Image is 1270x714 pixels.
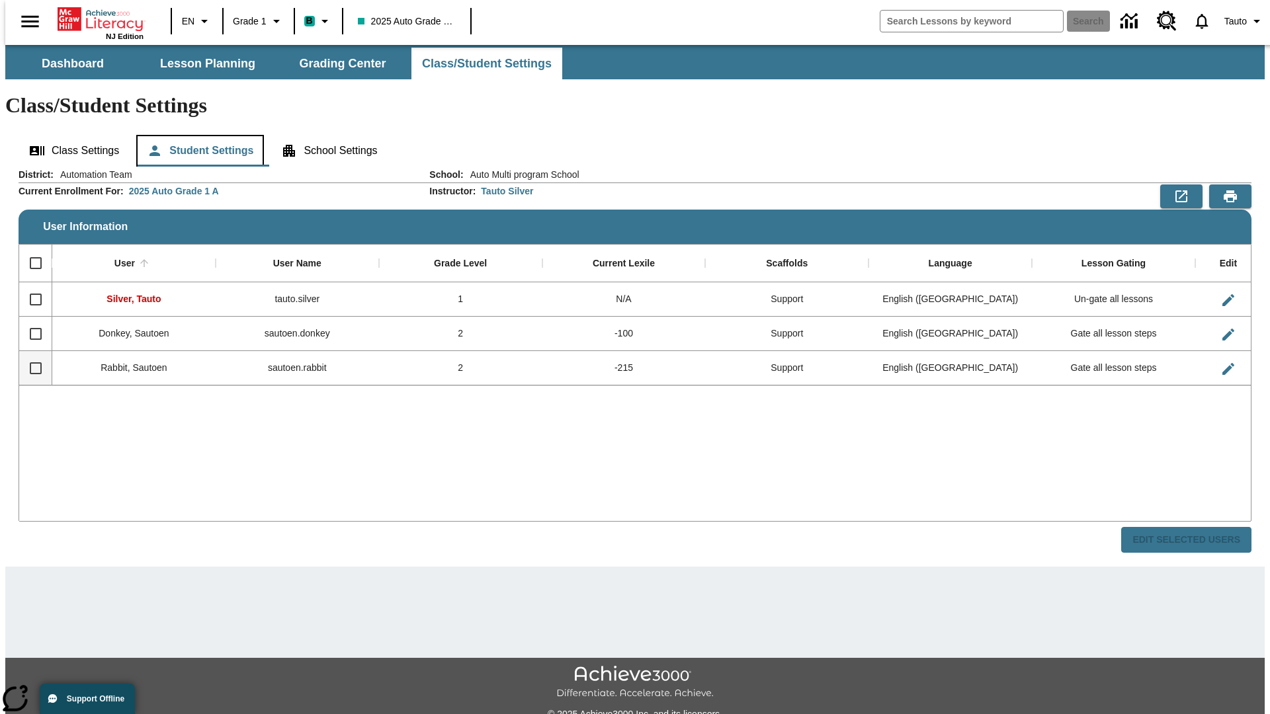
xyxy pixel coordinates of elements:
[422,56,552,71] span: Class/Student Settings
[233,15,267,28] span: Grade 1
[299,56,386,71] span: Grading Center
[271,135,388,167] button: School Settings
[40,684,135,714] button: Support Offline
[1215,356,1242,382] button: Edit User
[276,48,409,79] button: Grading Center
[19,186,124,197] h2: Current Enrollment For :
[1209,184,1251,208] button: Print Preview
[67,694,124,703] span: Support Offline
[176,9,218,33] button: Language: EN, Select a language
[929,258,972,270] div: Language
[481,184,533,198] div: Tauto Silver
[228,9,290,33] button: Grade: Grade 1, Select a grade
[1032,282,1195,317] div: Un-gate all lessons
[42,56,104,71] span: Dashboard
[11,2,50,41] button: Open side menu
[593,258,655,270] div: Current Lexile
[19,135,130,167] button: Class Settings
[411,48,562,79] button: Class/Student Settings
[464,168,579,181] span: Auto Multi program School
[101,362,167,373] span: Rabbit, Sautoen
[1081,258,1146,270] div: Lesson Gating
[868,351,1032,385] div: English (US)
[1185,4,1219,38] a: Notifications
[1215,287,1242,313] button: Edit User
[43,221,128,233] span: User Information
[705,351,868,385] div: Support
[429,186,476,197] h2: Instructor :
[306,13,313,29] span: B
[1149,3,1185,39] a: Resource Center, Will open in new tab
[19,135,1251,167] div: Class/Student Settings
[216,282,379,317] div: tauto.silver
[1160,184,1203,208] button: Export to CSV
[868,282,1032,317] div: English (US)
[1032,317,1195,351] div: Gate all lesson steps
[379,282,542,317] div: 1
[5,93,1265,118] h1: Class/Student Settings
[99,328,169,338] span: Donkey, Sautoen
[556,666,714,699] img: Achieve3000 Differentiate Accelerate Achieve
[58,5,144,40] div: Home
[19,168,1251,553] div: User Information
[58,6,144,32] a: Home
[1113,3,1149,40] a: Data Center
[379,317,542,351] div: 2
[182,15,194,28] span: EN
[542,351,706,385] div: -215
[1215,321,1242,348] button: Edit User
[129,184,219,198] div: 2025 Auto Grade 1 A
[19,169,54,180] h2: District :
[142,48,274,79] button: Lesson Planning
[216,317,379,351] div: sautoen.donkey
[1224,15,1247,28] span: Tauto
[1220,258,1237,270] div: Edit
[299,9,338,33] button: Boost Class color is teal. Change class color
[216,351,379,385] div: sautoen.rabbit
[136,135,264,167] button: Student Settings
[880,11,1063,32] input: search field
[434,258,487,270] div: Grade Level
[542,317,706,351] div: -100
[766,258,808,270] div: Scaffolds
[160,56,255,71] span: Lesson Planning
[1032,351,1195,385] div: Gate all lesson steps
[705,317,868,351] div: Support
[868,317,1032,351] div: English (US)
[5,45,1265,79] div: SubNavbar
[5,48,564,79] div: SubNavbar
[429,169,463,180] h2: School :
[7,48,139,79] button: Dashboard
[379,351,542,385] div: 2
[114,258,135,270] div: User
[273,258,321,270] div: User Name
[358,15,456,28] span: 2025 Auto Grade 1 A
[705,282,868,317] div: Support
[106,294,161,304] span: Silver, Tauto
[106,32,144,40] span: NJ Edition
[1219,9,1270,33] button: Profile/Settings
[54,168,132,181] span: Automation Team
[542,282,706,317] div: N/A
